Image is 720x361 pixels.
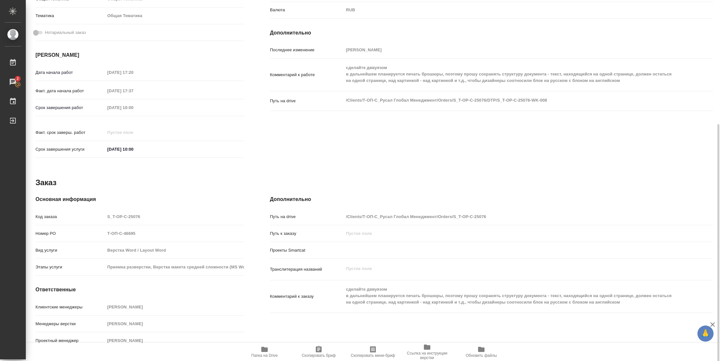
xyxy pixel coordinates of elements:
[270,196,713,203] h4: Дополнительно
[270,230,344,237] p: Путь к заказу
[270,266,344,273] p: Транслитерация названий
[35,105,105,111] p: Срок завершения работ
[292,343,346,361] button: Скопировать бриф
[105,336,244,345] input: Пустое поле
[45,29,86,36] span: Нотариальный заказ
[35,146,105,153] p: Срок завершения услуги
[270,29,713,37] h4: Дополнительно
[105,229,244,238] input: Пустое поле
[35,129,105,136] p: Факт. срок заверш. работ
[35,13,105,19] p: Тематика
[344,5,676,15] div: RUB
[237,343,292,361] button: Папка на Drive
[270,247,344,254] p: Проекты Smartcat
[454,343,508,361] button: Обновить файлы
[35,88,105,94] p: Факт. дата начала работ
[105,68,162,77] input: Пустое поле
[35,214,105,220] p: Код заказа
[105,246,244,255] input: Пустое поле
[270,214,344,220] p: Путь на drive
[35,230,105,237] p: Номер РО
[344,212,676,221] input: Пустое поле
[697,326,714,342] button: 🙏
[404,351,450,360] span: Ссылка на инструкции верстки
[105,145,162,154] input: ✎ Введи что-нибудь
[105,10,244,21] div: Общая Тематика
[700,327,711,340] span: 🙏
[466,353,497,358] span: Обновить файлы
[105,302,244,312] input: Пустое поле
[344,95,676,106] textarea: /Clients/Т-ОП-С_Русал Глобал Менеджмент/Orders/S_T-OP-C-25076/DTP/S_T-OP-C-25076-WK-008
[105,128,162,137] input: Пустое поле
[251,353,278,358] span: Папка на Drive
[35,177,56,188] h2: Заказ
[105,86,162,95] input: Пустое поле
[35,321,105,327] p: Менеджеры верстки
[270,47,344,53] p: Последнее изменение
[35,264,105,270] p: Этапы услуги
[346,343,400,361] button: Скопировать мини-бриф
[35,286,244,294] h4: Ответственные
[35,304,105,310] p: Клиентские менеджеры
[270,7,344,13] p: Валюта
[35,51,244,59] h4: [PERSON_NAME]
[105,103,162,112] input: Пустое поле
[35,69,105,76] p: Дата начала работ
[344,62,676,86] textarea: сделайте дввуязом в дальнейшем планируется печать брошюры, поэтому прошу сохранять структуру доку...
[35,196,244,203] h4: Основная информация
[105,212,244,221] input: Пустое поле
[270,293,344,300] p: Комментарий к заказу
[105,262,244,272] input: Пустое поле
[270,98,344,104] p: Путь на drive
[35,337,105,344] p: Проектный менеджер
[270,72,344,78] p: Комментарий к работе
[344,45,676,55] input: Пустое поле
[351,353,395,358] span: Скопировать мини-бриф
[344,229,676,238] input: Пустое поле
[105,319,244,328] input: Пустое поле
[400,343,454,361] button: Ссылка на инструкции верстки
[344,284,676,308] textarea: сделайте дввуязом в дальнейшем планируется печать брошюры, поэтому прошу сохранять структуру доку...
[13,75,23,82] span: 2
[302,353,335,358] span: Скопировать бриф
[35,247,105,254] p: Вид услуги
[2,74,24,90] a: 2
